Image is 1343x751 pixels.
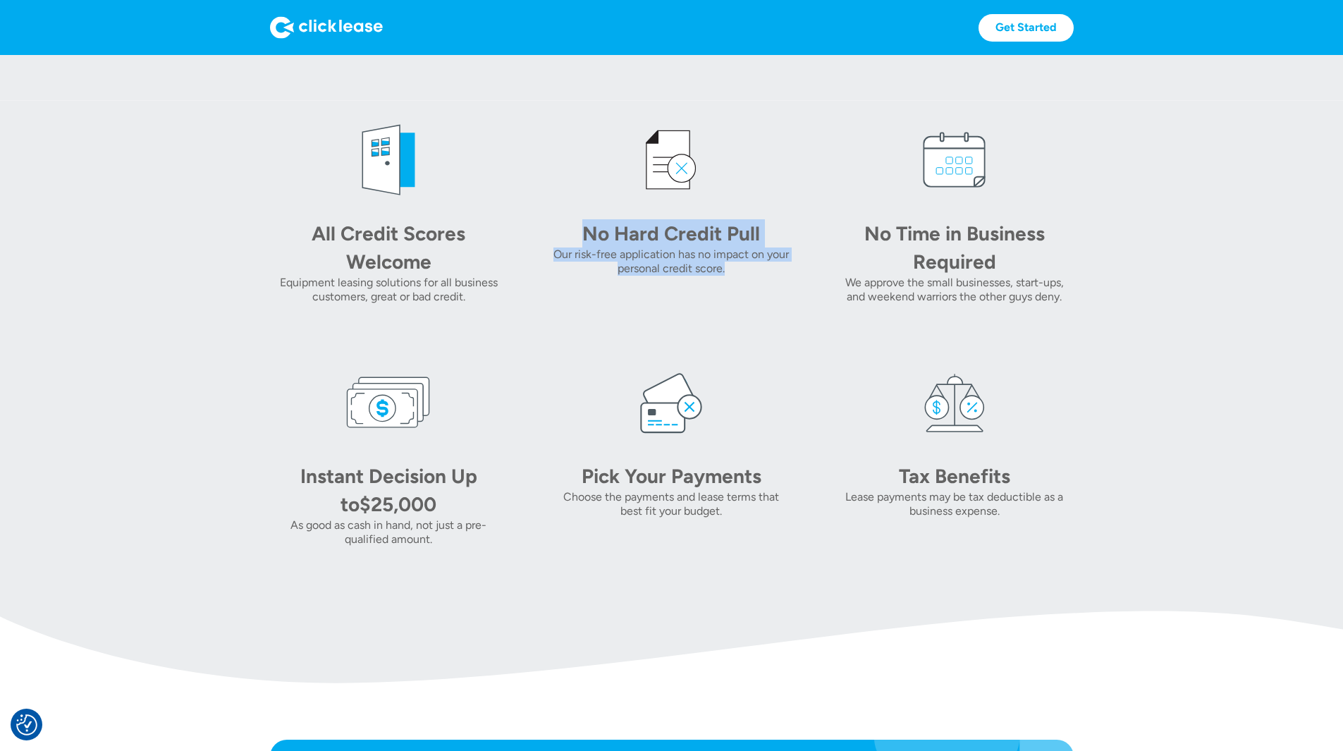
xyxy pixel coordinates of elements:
div: All Credit Scores Welcome [290,219,487,276]
div: Our risk-free application has no impact on your personal credit score. [553,248,790,276]
div: As good as cash in hand, not just a pre-qualified amount. [270,518,508,547]
div: We approve the small businesses, start-ups, and weekend warriors the other guys deny. [835,276,1073,304]
div: Equipment leasing solutions for all business customers, great or bad credit. [270,276,508,304]
img: Revisit consent button [16,714,37,735]
img: calendar icon [912,118,997,202]
img: Logo [270,16,383,39]
div: Lease payments may be tax deductible as a business expense. [835,490,1073,518]
img: card icon [629,360,713,445]
img: welcome icon [346,118,431,202]
div: $25,000 [360,492,436,516]
img: credit icon [629,118,713,202]
div: No Hard Credit Pull [572,219,770,248]
div: No Time in Business Required [856,219,1053,276]
div: Choose the payments and lease terms that best fit your budget. [553,490,790,518]
a: Get Started [979,14,1074,42]
button: Consent Preferences [16,714,37,735]
img: money icon [346,360,431,445]
div: Tax Benefits [856,462,1053,490]
img: tax icon [912,360,997,445]
div: Pick Your Payments [572,462,770,490]
div: Instant Decision Up to [300,464,477,516]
